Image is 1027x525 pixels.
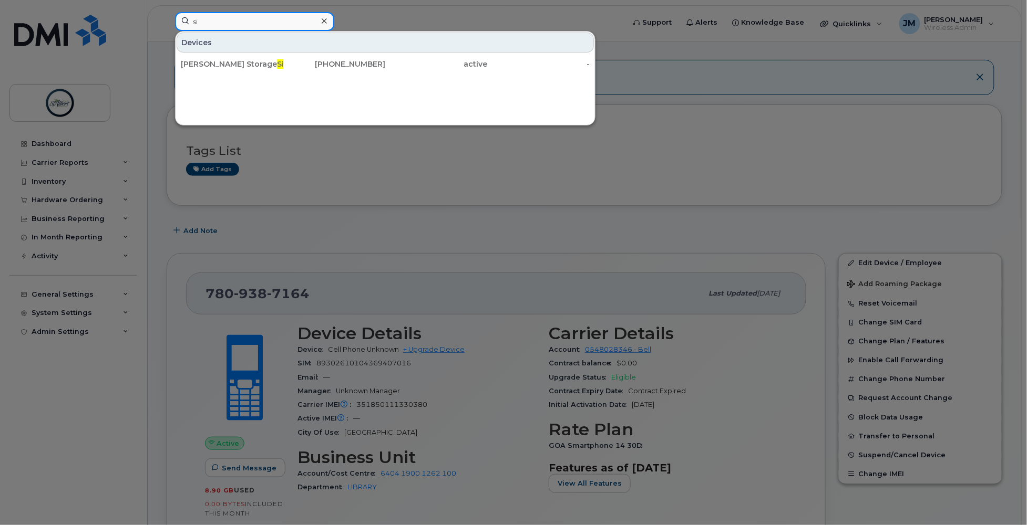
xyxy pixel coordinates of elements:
[181,59,283,69] div: [PERSON_NAME] Storage e
[177,55,594,73] a: [PERSON_NAME] StorageSite[PHONE_NUMBER]active-
[385,59,488,69] div: active
[277,59,287,69] span: Sit
[177,33,594,52] div: Devices
[283,59,386,69] div: [PHONE_NUMBER]
[488,59,590,69] div: -
[175,12,334,31] input: Find something...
